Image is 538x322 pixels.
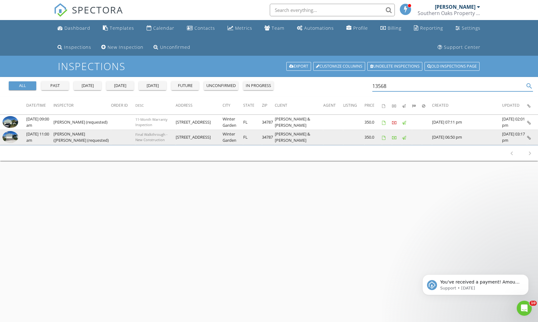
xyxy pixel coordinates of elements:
[367,62,422,71] a: Undelete inspections
[176,130,223,145] td: [STREET_ADDRESS]
[343,103,357,108] span: Listing
[262,130,275,145] td: 34787
[9,81,36,90] button: all
[412,97,422,115] th: Submitted: Not sorted.
[432,130,502,145] td: [DATE] 06:50 pm
[58,61,480,72] h1: Inspections
[313,62,365,71] a: Customize Columns
[246,83,271,89] div: in progress
[402,97,412,115] th: Published: Not sorted.
[111,103,128,108] span: Order ID
[462,25,480,31] div: Settings
[372,81,525,91] input: Search
[139,81,166,90] button: [DATE]
[55,42,94,53] a: Inspections
[106,81,134,90] button: [DATE]
[275,103,287,108] span: Client
[174,83,196,89] div: future
[365,130,382,145] td: 350.0
[425,62,480,71] a: Old inspections page
[262,115,275,130] td: 34787
[223,103,230,108] span: City
[365,115,382,130] td: 350.0
[502,103,520,108] span: Updated
[64,25,90,31] div: Dashboard
[54,3,68,17] img: The Best Home Inspection Software - Spectora
[135,97,175,115] th: Desc: Not sorted.
[176,115,223,130] td: [STREET_ADDRESS]
[176,103,193,108] span: Address
[100,23,137,34] a: Templates
[243,97,262,115] th: State: Not sorted.
[365,103,375,108] span: Price
[225,23,255,34] a: Metrics
[453,23,483,34] a: Settings
[74,81,101,90] button: [DATE]
[53,115,111,130] td: [PERSON_NAME] (requested)
[527,97,538,115] th: Inspection Details: Not sorted.
[502,97,527,115] th: Updated: Not sorted.
[275,130,323,145] td: [PERSON_NAME] & [PERSON_NAME]
[53,97,111,115] th: Inspector: Not sorted.
[26,97,53,115] th: Date/Time: Not sorted.
[26,130,53,145] td: [DATE] 11:00 am
[53,103,73,108] span: Inspector
[304,25,334,31] div: Automations
[223,97,244,115] th: City: Not sorted.
[270,4,395,16] input: Search everything...
[388,25,401,31] div: Billing
[444,44,480,50] div: Support Center
[422,97,432,115] th: Canceled: Not sorted.
[275,115,323,130] td: [PERSON_NAME] & [PERSON_NAME]
[365,97,382,115] th: Price: Not sorted.
[160,44,190,50] div: Unconfirmed
[432,115,502,130] td: [DATE] 07:11 pm
[3,116,18,128] img: 9149073%2Fcover_photos%2F4U6qKDbuHK3VmeQFTyzF%2Fsmall.jpg
[223,130,244,145] td: Winter Garden
[184,23,218,34] a: Contacts
[243,130,262,145] td: FL
[432,97,502,115] th: Created: Not sorted.
[176,97,223,115] th: Address: Not sorted.
[153,25,174,31] div: Calendar
[135,117,168,127] span: 11-Month Warranty Inspection
[41,81,69,90] button: past
[44,83,66,89] div: past
[344,23,370,34] a: Company Profile
[171,81,199,90] button: future
[204,81,238,90] button: unconfirmed
[206,83,236,89] div: unconfirmed
[243,115,262,130] td: FL
[99,42,146,53] a: New Inspection
[517,301,532,316] iframe: Intercom live chat
[382,97,392,115] th: Agreements signed: Not sorted.
[243,81,274,90] button: in progress
[109,83,131,89] div: [DATE]
[141,83,164,89] div: [DATE]
[435,42,483,53] a: Support Center
[64,44,91,50] div: Inspections
[275,97,323,115] th: Client: Not sorted.
[343,97,365,115] th: Listing: Not sorted.
[378,23,404,34] a: Billing
[411,23,445,34] a: Reporting
[55,23,93,34] a: Dashboard
[413,261,538,305] iframe: Intercom notifications message
[76,83,99,89] div: [DATE]
[223,115,244,130] td: Winter Garden
[418,10,480,16] div: Southern Oaks Property Inspectors
[110,25,134,31] div: Templates
[420,25,443,31] div: Reporting
[54,8,123,22] a: SPECTORA
[53,130,111,145] td: [PERSON_NAME] ([PERSON_NAME] (requested)
[135,103,144,108] span: Desc
[11,83,34,89] div: all
[272,25,284,31] div: Team
[262,97,275,115] th: Zip: Not sorted.
[243,103,254,108] span: State
[151,42,193,53] a: Unconfirmed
